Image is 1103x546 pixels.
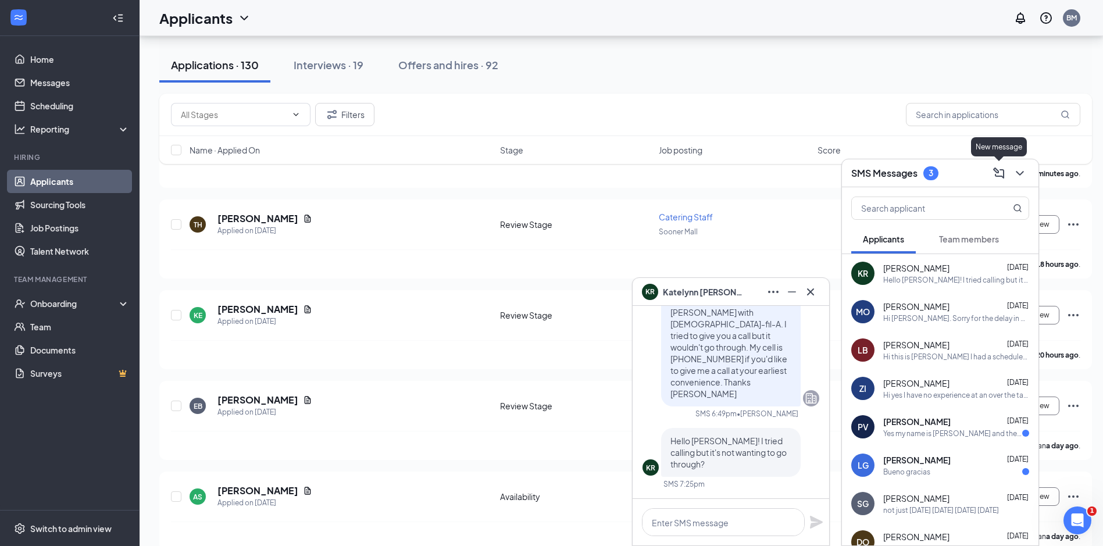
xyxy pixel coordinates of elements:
svg: Analysis [14,123,26,135]
svg: WorkstreamLogo [13,12,24,23]
h5: [PERSON_NAME] [217,303,298,316]
span: [DATE] [1007,493,1029,502]
span: [PERSON_NAME] [883,493,949,504]
a: Applicants [30,170,130,193]
span: Sooner Mall [659,227,698,236]
div: KE [194,311,202,320]
svg: Ellipses [1066,490,1080,504]
svg: MagnifyingGlass [1061,110,1070,119]
svg: ChevronDown [237,11,251,25]
div: Review Stage [500,309,652,321]
div: Onboarding [30,298,120,309]
a: Scheduling [30,94,130,117]
div: Hi yes I have no experience at an over the table job but I need to start saving money to get a ca... [883,390,1029,400]
span: Katelynn [PERSON_NAME] [663,286,744,298]
div: Switch to admin view [30,523,112,534]
a: Home [30,48,130,71]
svg: Collapse [112,12,124,24]
div: Applied on [DATE] [217,406,312,418]
span: Job posting [659,144,702,156]
svg: Document [303,395,312,405]
a: SurveysCrown [30,362,130,385]
svg: Notifications [1013,11,1027,25]
div: Applied on [DATE] [217,497,312,509]
svg: Cross [804,285,818,299]
a: Talent Network [30,240,130,263]
span: [DATE] [1007,340,1029,348]
svg: Settings [14,523,26,534]
span: 1 [1087,506,1097,516]
b: 20 hours ago [1036,351,1079,359]
span: Catering Staff [659,212,713,222]
svg: Minimize [785,285,799,299]
div: Applied on [DATE] [217,225,312,237]
input: Search applicant [852,197,990,219]
svg: Ellipses [1066,217,1080,231]
div: LB [858,344,868,356]
span: Score [818,144,841,156]
svg: UserCheck [14,298,26,309]
span: Hello [PERSON_NAME]! I tried calling but it's not wanting to go through? [670,436,787,469]
input: Search in applications [906,103,1080,126]
div: SG [857,498,869,509]
span: [PERSON_NAME] [883,262,949,274]
span: [DATE] [1007,263,1029,272]
div: Applications · 130 [171,58,259,72]
svg: Company [804,391,818,405]
a: Documents [30,338,130,362]
div: KR [646,463,655,473]
span: [DATE] [1007,531,1029,540]
span: [PERSON_NAME] [883,531,949,543]
div: PV [858,421,869,433]
div: 3 [929,168,933,178]
svg: MagnifyingGlass [1013,204,1022,213]
div: KR [858,267,868,279]
div: Offers and hires · 92 [398,58,498,72]
button: Filter Filters [315,103,374,126]
svg: Ellipses [1066,399,1080,413]
div: EB [194,401,202,411]
div: SMS 7:25pm [663,479,705,489]
div: Yes my name is [PERSON_NAME] and the link I was sent to answer [PERSON_NAME] questions has expired [883,429,1022,438]
span: [PERSON_NAME] [883,339,949,351]
span: • [PERSON_NAME] [737,409,798,419]
h5: [PERSON_NAME] [217,484,298,497]
svg: Ellipses [766,285,780,299]
b: 18 hours ago [1036,260,1079,269]
span: [DATE] [1007,301,1029,310]
span: [DATE] [1007,455,1029,463]
div: Hi this is [PERSON_NAME] I had a scheduled phone call interview [DATE] at 2:30pm and was just won... [883,352,1029,362]
h1: Applicants [159,8,233,28]
input: All Stages [181,108,287,121]
button: ComposeMessage [990,164,1008,183]
span: [PERSON_NAME] [883,377,949,389]
a: Team [30,315,130,338]
div: not just [DATE] [DATE] [DATE] [DATE] [883,505,999,515]
div: MO [856,306,870,317]
h5: [PERSON_NAME] [217,212,298,225]
div: SMS 6:49pm [695,409,737,419]
svg: ChevronDown [291,110,301,119]
div: Hello [PERSON_NAME]! I tried calling but it's not wanting to go through? [883,275,1029,285]
span: Team members [939,234,999,244]
a: Sourcing Tools [30,193,130,216]
h5: [PERSON_NAME] [217,394,298,406]
button: Plane [809,515,823,529]
div: Hiring [14,152,127,162]
div: BM [1066,13,1077,23]
span: Applicants [863,234,904,244]
b: a day ago [1046,532,1079,541]
button: Cross [801,283,820,301]
button: ChevronDown [1011,164,1029,183]
b: a day ago [1046,441,1079,450]
div: ZI [859,383,866,394]
svg: ChevronDown [1013,166,1027,180]
div: Bueno gracias [883,467,930,477]
span: Name · Applied On [190,144,260,156]
svg: Document [303,305,312,314]
svg: ComposeMessage [992,166,1006,180]
iframe: Intercom live chat [1063,506,1091,534]
span: [DATE] [1007,416,1029,425]
div: AS [193,492,202,502]
a: Messages [30,71,130,94]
